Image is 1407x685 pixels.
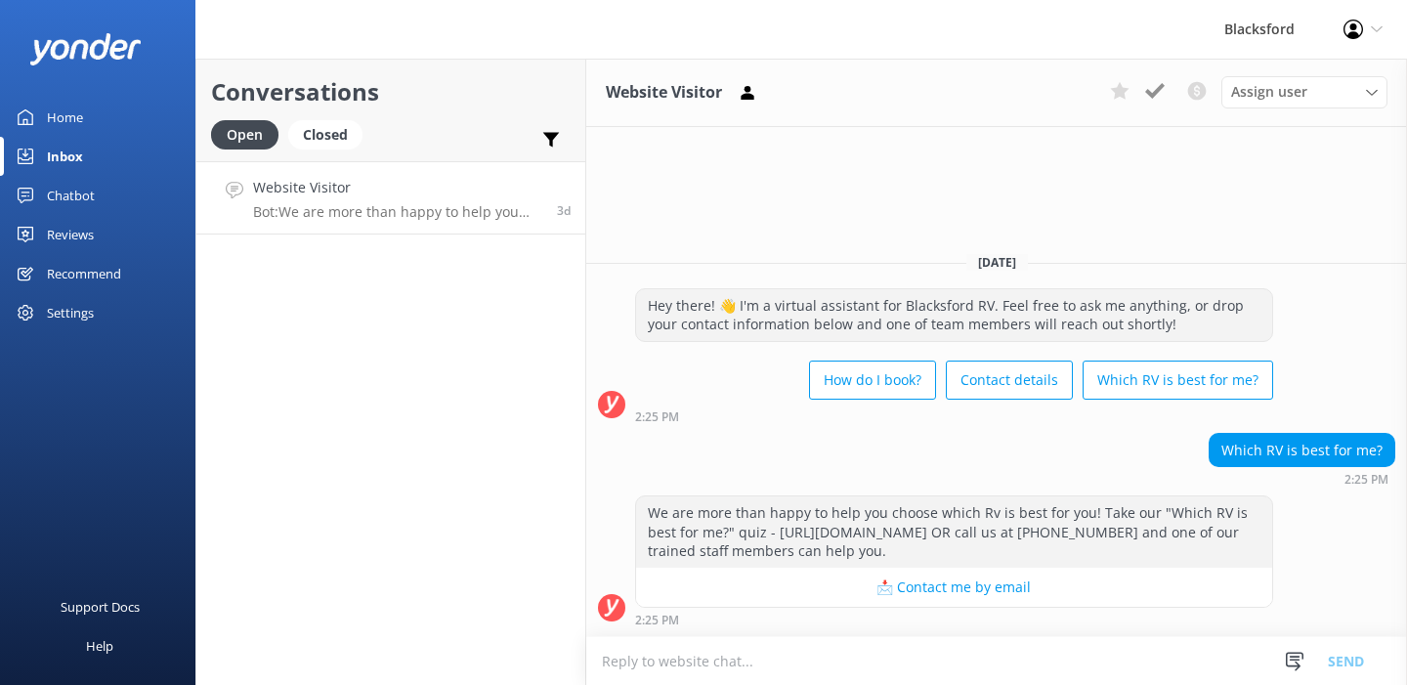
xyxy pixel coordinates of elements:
div: Assign User [1221,76,1387,107]
h4: Website Visitor [253,177,542,198]
div: Sep 25 2025 02:25pm (UTC -06:00) America/Chihuahua [635,409,1273,423]
div: Hey there! 👋 I'm a virtual assistant for Blacksford RV. Feel free to ask me anything, or drop you... [636,289,1272,341]
h3: Website Visitor [606,80,722,106]
strong: 2:25 PM [635,615,679,626]
p: Bot: We are more than happy to help you choose which Rv is best for you! Take our "Which RV is be... [253,203,542,221]
strong: 2:25 PM [635,411,679,423]
button: How do I book? [809,361,936,400]
span: Assign user [1231,81,1307,103]
div: Reviews [47,215,94,254]
button: 📩 Contact me by email [636,568,1272,607]
div: Which RV is best for me? [1210,434,1394,467]
span: Sep 25 2025 02:25pm (UTC -06:00) America/Chihuahua [557,202,571,219]
button: Contact details [946,361,1073,400]
a: Open [211,123,288,145]
div: Help [86,626,113,665]
button: Which RV is best for me? [1083,361,1273,400]
div: Settings [47,293,94,332]
div: We are more than happy to help you choose which Rv is best for you! Take our "Which RV is best fo... [636,496,1272,568]
div: Support Docs [61,587,140,626]
div: Inbox [47,137,83,176]
h2: Conversations [211,73,571,110]
div: Closed [288,120,362,150]
div: Recommend [47,254,121,293]
div: Sep 25 2025 02:25pm (UTC -06:00) America/Chihuahua [1209,472,1395,486]
a: Closed [288,123,372,145]
strong: 2:25 PM [1344,474,1388,486]
span: [DATE] [966,254,1028,271]
div: Chatbot [47,176,95,215]
img: yonder-white-logo.png [29,33,142,65]
div: Home [47,98,83,137]
a: Website VisitorBot:We are more than happy to help you choose which Rv is best for you! Take our "... [196,161,585,235]
div: Sep 25 2025 02:25pm (UTC -06:00) America/Chihuahua [635,613,1273,626]
div: Open [211,120,278,150]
